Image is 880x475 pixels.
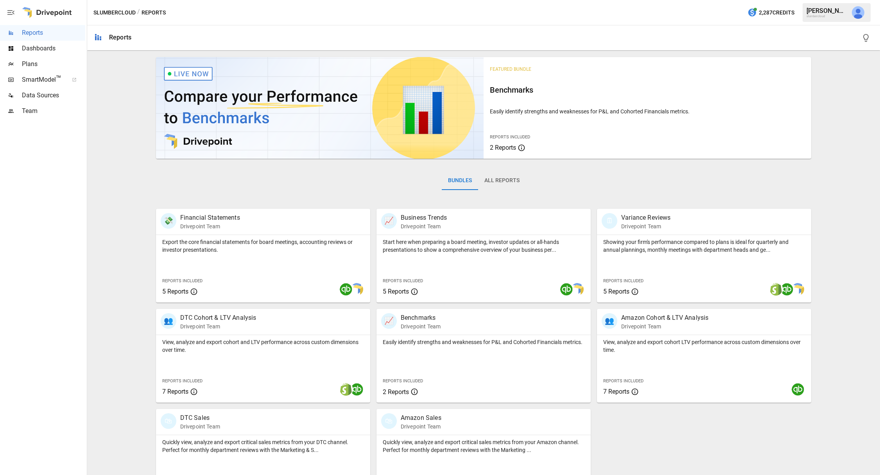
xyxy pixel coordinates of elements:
[340,383,352,396] img: shopify
[602,213,617,229] div: 🗓
[621,323,708,330] p: Drivepoint Team
[56,74,61,84] span: ™
[490,134,530,140] span: Reports Included
[381,413,397,429] div: 🛍
[383,378,423,384] span: Reports Included
[560,283,573,296] img: quickbooks
[621,213,670,222] p: Variance Reviews
[162,388,188,395] span: 7 Reports
[603,378,643,384] span: Reports Included
[162,278,203,283] span: Reports Included
[383,288,409,295] span: 5 Reports
[162,438,364,454] p: Quickly view, analyze and export critical sales metrics from your DTC channel. Perfect for monthl...
[792,383,804,396] img: quickbooks
[602,313,617,329] div: 👥
[22,75,63,84] span: SmartModel
[571,283,584,296] img: smart model
[621,313,708,323] p: Amazon Cohort & LTV Analysis
[621,222,670,230] p: Drivepoint Team
[490,84,805,96] h6: Benchmarks
[490,66,531,72] span: Featured Bundle
[351,283,363,296] img: smart model
[162,238,364,254] p: Export the core financial statements for board meetings, accounting reviews or investor presentat...
[383,238,584,254] p: Start here when preparing a board meeting, investor updates or all-hands presentations to show a ...
[340,283,352,296] img: quickbooks
[161,413,176,429] div: 🛍
[603,288,629,295] span: 5 Reports
[401,423,441,430] p: Drivepoint Team
[770,283,782,296] img: shopify
[401,313,441,323] p: Benchmarks
[351,383,363,396] img: quickbooks
[603,338,805,354] p: View, analyze and export cohort LTV performance across custom dimensions over time.
[744,5,798,20] button: 2,287Credits
[847,2,869,23] button: Willy Van Dehy
[383,388,409,396] span: 2 Reports
[401,323,441,330] p: Drivepoint Team
[603,278,643,283] span: Reports Included
[442,171,478,190] button: Bundles
[162,378,203,384] span: Reports Included
[401,413,441,423] p: Amazon Sales
[161,313,176,329] div: 👥
[381,213,397,229] div: 📈
[109,34,131,41] div: Reports
[383,278,423,283] span: Reports Included
[807,14,847,18] div: slumbercloud
[161,213,176,229] div: 💸
[93,8,136,18] button: slumbercloud
[180,222,240,230] p: Drivepoint Team
[162,338,364,354] p: View, analyze and export cohort and LTV performance across custom dimensions over time.
[180,423,220,430] p: Drivepoint Team
[781,283,793,296] img: quickbooks
[401,222,447,230] p: Drivepoint Team
[22,59,85,69] span: Plans
[381,313,397,329] div: 📈
[180,323,256,330] p: Drivepoint Team
[759,8,794,18] span: 2,287 Credits
[383,438,584,454] p: Quickly view, analyze and export critical sales metrics from your Amazon channel. Perfect for mon...
[792,283,804,296] img: smart model
[22,91,85,100] span: Data Sources
[852,6,864,19] img: Willy Van Dehy
[490,108,805,115] p: Easily identify strengths and weaknesses for P&L and Cohorted Financials metrics.
[156,57,484,159] img: video thumbnail
[22,106,85,116] span: Team
[383,338,584,346] p: Easily identify strengths and weaknesses for P&L and Cohorted Financials metrics.
[401,213,447,222] p: Business Trends
[180,213,240,222] p: Financial Statements
[137,8,140,18] div: /
[603,388,629,395] span: 7 Reports
[807,7,847,14] div: [PERSON_NAME]
[162,288,188,295] span: 5 Reports
[22,28,85,38] span: Reports
[603,238,805,254] p: Showing your firm's performance compared to plans is ideal for quarterly and annual plannings, mo...
[180,313,256,323] p: DTC Cohort & LTV Analysis
[478,171,526,190] button: All Reports
[22,44,85,53] span: Dashboards
[490,144,516,151] span: 2 Reports
[180,413,220,423] p: DTC Sales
